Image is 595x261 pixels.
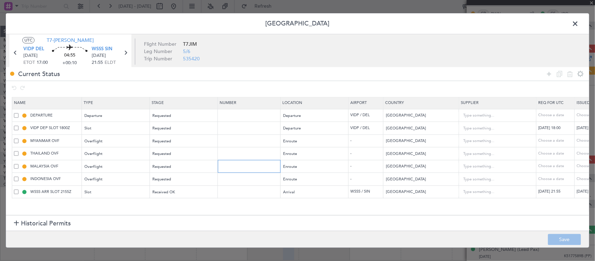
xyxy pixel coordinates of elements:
input: Type something... [463,174,526,185]
div: Choose a date [538,164,574,170]
input: Type something... [463,123,526,134]
div: Choose a date [538,138,574,144]
input: Type something... [463,162,526,172]
header: [GEOGRAPHIC_DATA] [6,13,589,34]
input: Type something... [463,136,526,147]
div: [DATE] 18:00 [538,125,574,131]
input: Type something... [463,111,526,121]
span: Supplier [461,100,479,105]
div: Choose a date [538,151,574,157]
input: Type something... [463,149,526,159]
div: [DATE] 21:55 [538,189,574,195]
div: Choose a date [538,113,574,119]
span: Req For Utc [538,100,564,105]
div: Choose a date [538,176,574,182]
input: Type something... [463,187,526,197]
